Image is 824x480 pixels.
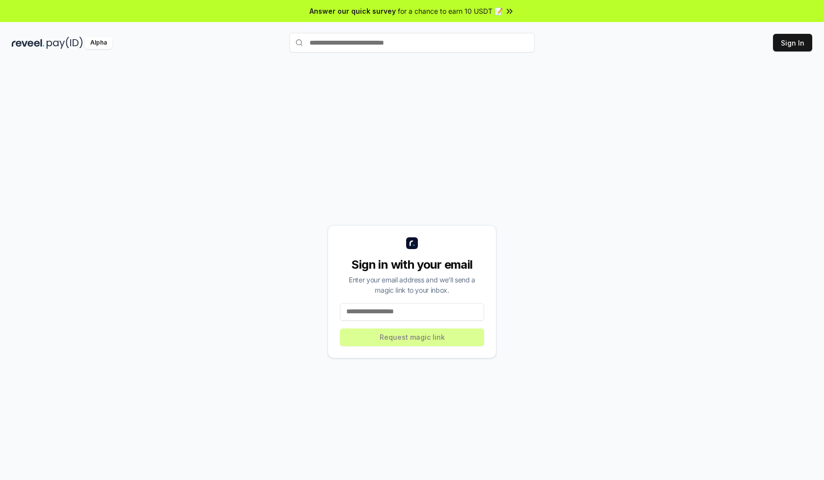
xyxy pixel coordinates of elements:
[309,6,396,16] span: Answer our quick survey
[398,6,503,16] span: for a chance to earn 10 USDT 📝
[406,237,418,249] img: logo_small
[85,37,112,49] div: Alpha
[47,37,83,49] img: pay_id
[340,257,484,273] div: Sign in with your email
[12,37,45,49] img: reveel_dark
[340,275,484,295] div: Enter your email address and we’ll send a magic link to your inbox.
[773,34,812,51] button: Sign In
